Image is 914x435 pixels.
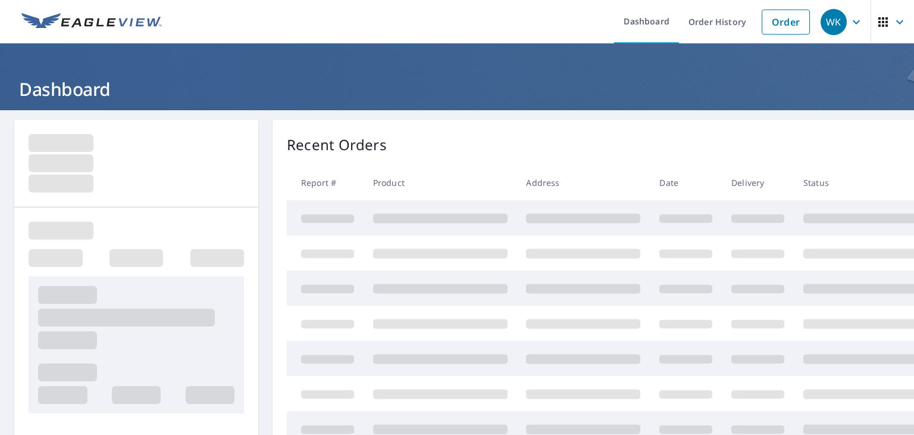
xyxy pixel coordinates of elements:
img: EV Logo [21,13,162,31]
th: Report # [287,165,364,200]
a: Order [762,10,810,35]
p: Recent Orders [287,134,387,156]
th: Date [650,165,722,200]
div: WK [821,9,847,35]
h1: Dashboard [14,77,900,101]
th: Product [364,165,517,200]
th: Address [517,165,650,200]
th: Delivery [722,165,794,200]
